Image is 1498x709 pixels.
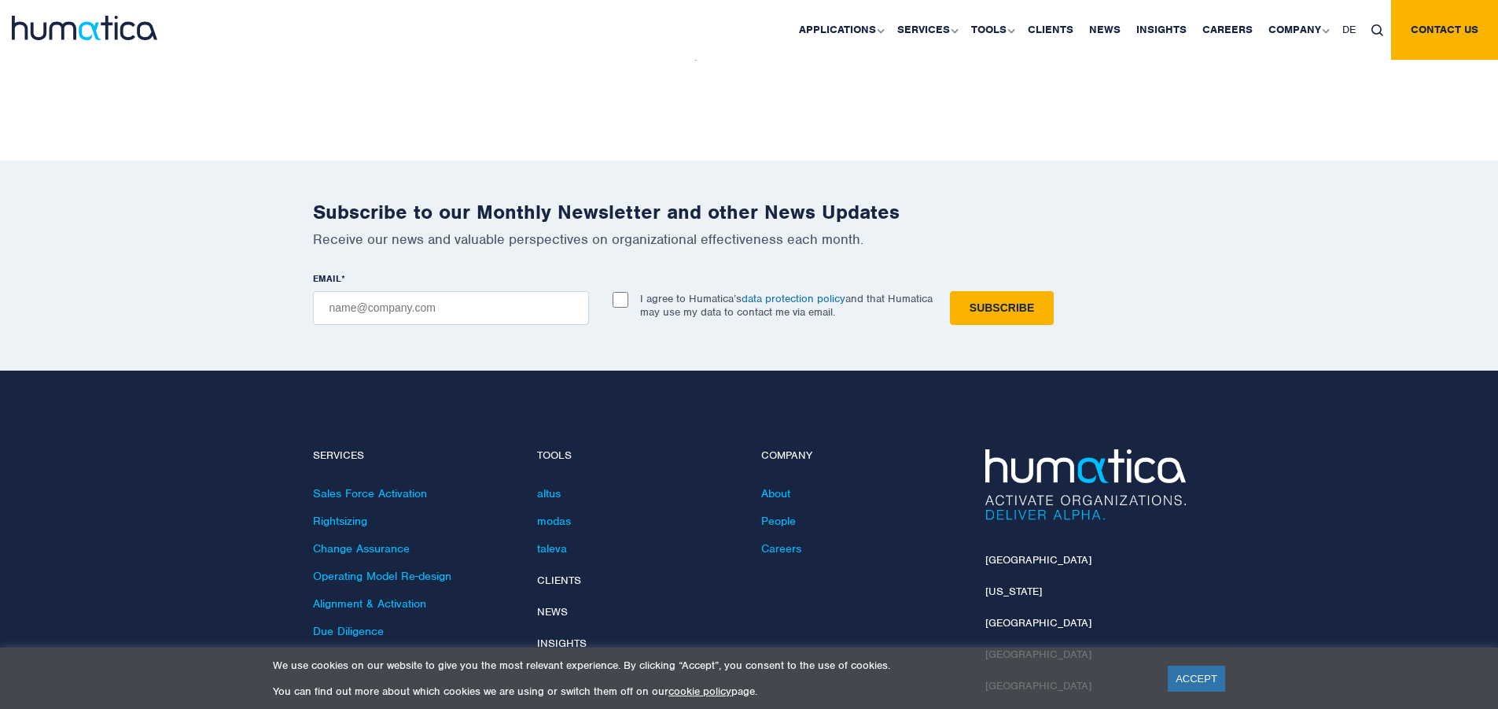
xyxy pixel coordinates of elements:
a: taleva [537,541,567,556]
a: Operating Model Re-design [313,569,451,583]
a: modas [537,514,571,528]
a: Alignment & Activation [313,596,426,611]
a: [GEOGRAPHIC_DATA] [985,616,1091,630]
a: Clients [537,574,581,587]
img: search_icon [1371,24,1383,36]
a: Sales Force Activation [313,486,427,500]
a: Insights [537,637,587,650]
a: Rightsizing [313,514,367,528]
input: name@company.com [313,291,589,325]
img: Humatica [985,449,1186,520]
img: logo [12,16,157,40]
a: data protection policy [742,292,845,305]
a: People [761,514,796,528]
a: Careers [761,541,801,556]
p: We use cookies on our website to give you the most relevant experience. By clicking “Accept”, you... [273,659,1148,672]
a: About [761,486,790,500]
span: DE [1342,23,1356,36]
p: I agree to Humatica’s and that Humatica may use my data to contact me via email. [640,292,933,319]
a: Change Assurance [313,541,410,556]
h2: Subscribe to our Monthly Newsletter and other News Updates [313,200,1186,224]
p: Receive our news and valuable perspectives on organizational effectiveness each month. [313,231,1186,248]
a: ACCEPT [1168,666,1225,692]
h4: Tools [537,449,738,463]
h4: Services [313,449,513,463]
a: [GEOGRAPHIC_DATA] [985,553,1091,567]
a: cookie policy [668,685,731,698]
a: Due Diligence [313,624,384,638]
input: I agree to Humatica’sdata protection policyand that Humatica may use my data to contact me via em... [613,292,628,308]
p: You can find out more about which cookies we are using or switch them off on our page. [273,685,1148,698]
a: News [537,605,568,619]
h4: Company [761,449,962,463]
span: EMAIL [313,272,341,285]
a: altus [537,486,561,500]
input: Subscribe [950,291,1054,325]
a: [US_STATE] [985,585,1042,598]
